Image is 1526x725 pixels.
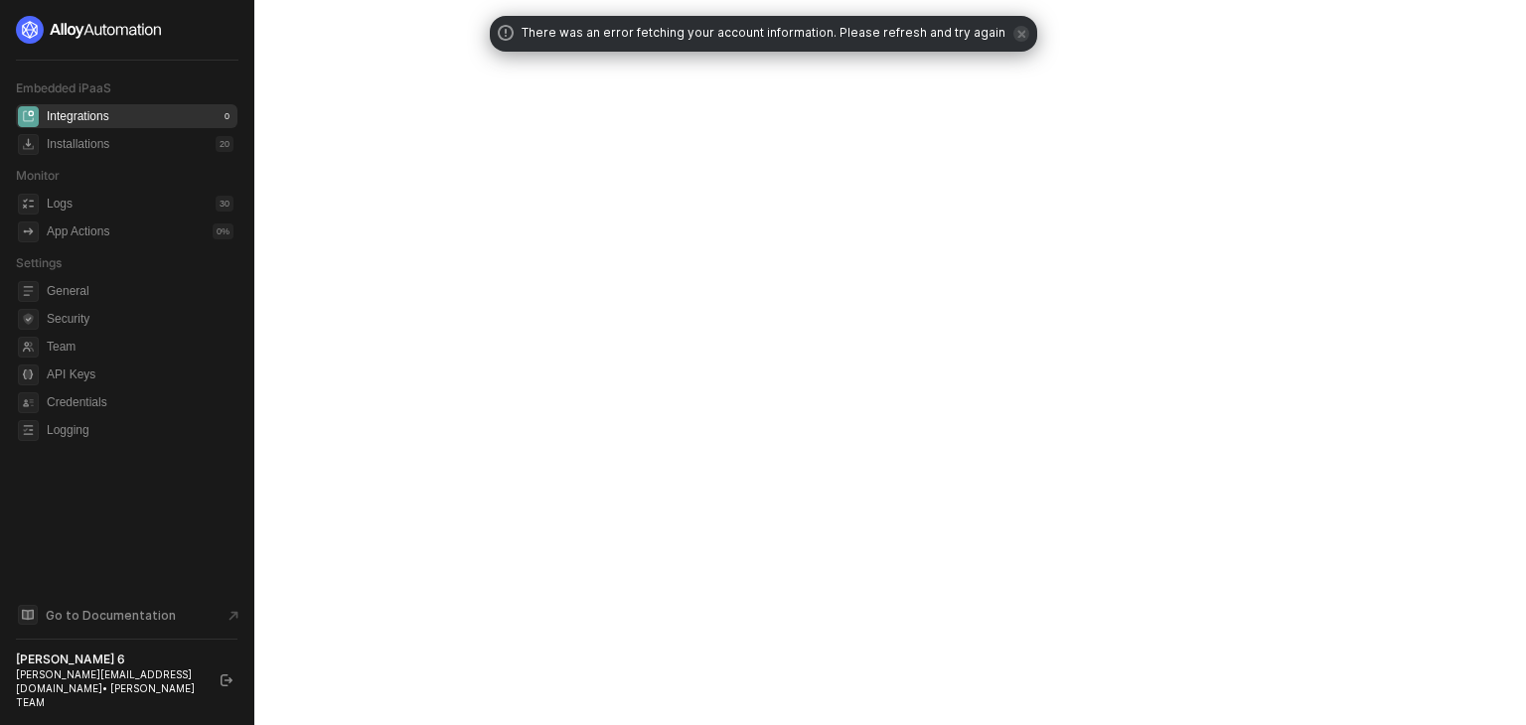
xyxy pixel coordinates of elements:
[16,16,163,44] img: logo
[18,281,39,302] span: general
[47,390,233,414] span: Credentials
[1013,26,1029,42] span: icon-close
[16,652,203,667] div: [PERSON_NAME] 6
[46,607,176,624] span: Go to Documentation
[47,223,109,240] div: App Actions
[18,134,39,155] span: installations
[47,279,233,303] span: General
[16,16,237,44] a: logo
[16,80,111,95] span: Embedded iPaaS
[18,364,39,385] span: api-key
[18,309,39,330] span: security
[216,196,233,212] div: 30
[18,420,39,441] span: logging
[18,194,39,215] span: icon-logs
[213,223,233,239] div: 0 %
[221,674,232,686] span: logout
[498,25,514,41] span: icon-exclamation
[47,362,233,386] span: API Keys
[221,108,233,124] div: 0
[18,106,39,127] span: integrations
[216,136,233,152] div: 20
[18,392,39,413] span: credentials
[16,667,203,709] div: [PERSON_NAME][EMAIL_ADDRESS][DOMAIN_NAME] • [PERSON_NAME] TEAM
[47,196,73,213] div: Logs
[47,418,233,442] span: Logging
[47,335,233,359] span: Team
[16,255,62,270] span: Settings
[47,108,109,125] div: Integrations
[18,605,38,625] span: documentation
[224,606,243,626] span: document-arrow
[18,221,39,242] span: icon-app-actions
[47,136,109,153] div: Installations
[16,603,238,627] a: Knowledge Base
[18,337,39,358] span: team
[522,24,1005,44] span: There was an error fetching your account information. Please refresh and try again
[16,168,60,183] span: Monitor
[47,307,233,331] span: Security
